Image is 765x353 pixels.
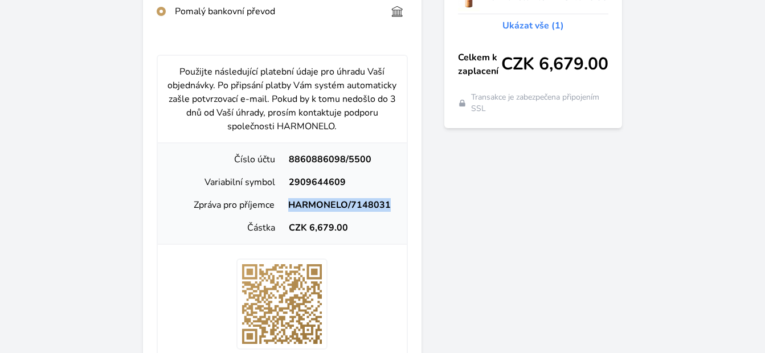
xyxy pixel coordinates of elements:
span: Transakce je zabezpečena připojením SSL [471,92,609,114]
div: Číslo účtu [167,153,283,166]
div: Zpráva pro příjemce [167,198,281,212]
p: Použijte následující platební údaje pro úhradu Vaší objednávky. Po připsání platby Vám systém aut... [167,65,398,133]
a: Ukázat vše (1) [502,19,564,32]
div: Částka [167,221,283,235]
img: bankTransfer_IBAN.svg [387,5,408,18]
div: HARMONELO/7148031 [281,198,398,212]
span: CZK 6,679.00 [501,54,608,75]
div: Pomalý bankovní převod [175,5,378,18]
span: Celkem k zaplacení [458,51,502,78]
div: 2909644609 [282,175,398,189]
div: Variabilní symbol [167,175,283,189]
div: CZK 6,679.00 [282,221,398,235]
img: lwxeCP8+kyoAAAAASUVORK5CYII= [236,258,328,350]
div: 8860886098/5500 [282,153,398,166]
